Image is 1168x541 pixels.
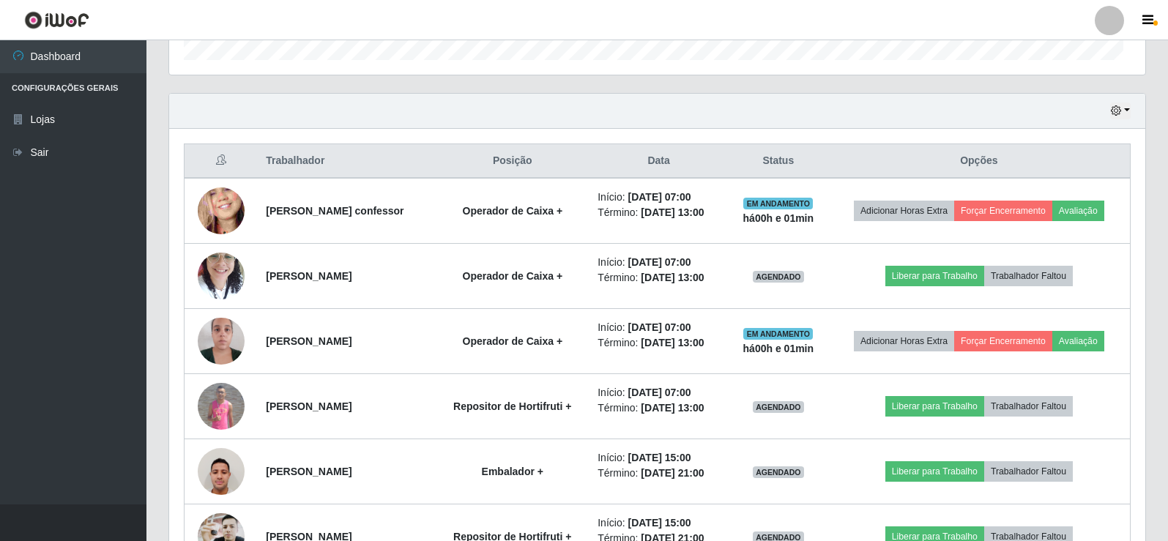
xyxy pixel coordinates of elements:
[266,270,351,282] strong: [PERSON_NAME]
[266,205,403,217] strong: [PERSON_NAME] confessor
[743,198,813,209] span: EM ANDAMENTO
[198,160,245,262] img: 1650948199907.jpeg
[598,466,720,481] li: Término:
[984,461,1073,482] button: Trabalhador Faltou
[198,310,245,372] img: 1701705858749.jpeg
[1052,331,1104,351] button: Avaliação
[482,466,543,477] strong: Embalador +
[628,191,691,203] time: [DATE] 07:00
[598,190,720,205] li: Início:
[598,335,720,351] li: Término:
[753,466,804,478] span: AGENDADO
[598,270,720,286] li: Término:
[598,255,720,270] li: Início:
[628,321,691,333] time: [DATE] 07:00
[743,212,814,224] strong: há 00 h e 01 min
[854,201,954,221] button: Adicionar Horas Extra
[24,11,89,29] img: CoreUI Logo
[1052,201,1104,221] button: Avaliação
[954,201,1052,221] button: Forçar Encerramento
[598,400,720,416] li: Término:
[198,440,245,502] img: 1749045235898.jpeg
[641,337,704,348] time: [DATE] 13:00
[954,331,1052,351] button: Forçar Encerramento
[589,144,729,179] th: Data
[598,205,720,220] li: Término:
[198,383,245,430] img: 1705532725952.jpeg
[598,515,720,531] li: Início:
[885,266,984,286] button: Liberar para Trabalho
[266,335,351,347] strong: [PERSON_NAME]
[743,328,813,340] span: EM ANDAMENTO
[753,271,804,283] span: AGENDADO
[628,452,691,463] time: [DATE] 15:00
[463,270,563,282] strong: Operador de Caixa +
[266,400,351,412] strong: [PERSON_NAME]
[854,331,954,351] button: Adicionar Horas Extra
[463,205,563,217] strong: Operador de Caixa +
[598,320,720,335] li: Início:
[885,461,984,482] button: Liberar para Trabalho
[729,144,828,179] th: Status
[598,385,720,400] li: Início:
[743,343,814,354] strong: há 00 h e 01 min
[641,402,704,414] time: [DATE] 13:00
[598,450,720,466] li: Início:
[641,206,704,218] time: [DATE] 13:00
[984,396,1073,417] button: Trabalhador Faltou
[828,144,1131,179] th: Opções
[198,245,245,307] img: 1739952008601.jpeg
[628,256,691,268] time: [DATE] 07:00
[628,517,691,529] time: [DATE] 15:00
[885,396,984,417] button: Liberar para Trabalho
[984,266,1073,286] button: Trabalhador Faltou
[266,466,351,477] strong: [PERSON_NAME]
[257,144,436,179] th: Trabalhador
[641,272,704,283] time: [DATE] 13:00
[463,335,563,347] strong: Operador de Caixa +
[641,467,704,479] time: [DATE] 21:00
[628,387,691,398] time: [DATE] 07:00
[436,144,589,179] th: Posição
[453,400,571,412] strong: Repositor de Hortifruti +
[753,401,804,413] span: AGENDADO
